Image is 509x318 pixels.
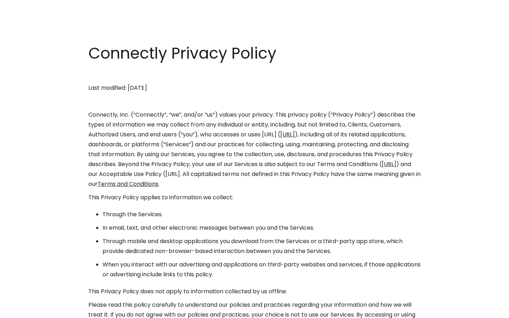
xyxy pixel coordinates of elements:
[280,130,295,139] a: [URL]
[88,110,421,189] p: Connectly, Inc. (“Connectly”, “we”, and/or “us”) values your privacy. This privacy policy (“Priva...
[14,306,42,316] ul: Language list
[103,223,421,233] li: In email, text, and other electronic messages between you and the Services.
[88,83,421,93] p: Last modified: [DATE]
[103,210,421,219] li: Through the Services.
[7,305,42,316] aside: Language selected: English
[88,193,421,202] p: This Privacy Policy applies to information we collect:
[103,236,421,256] li: Through mobile and desktop applications you download from the Services or a third-party app store...
[88,70,421,79] p: ‍
[88,42,421,64] h1: Connectly Privacy Policy
[103,260,421,279] li: When you interact with our advertising and applications on third-party websites and services, if ...
[382,160,396,168] a: [URL]
[98,180,158,188] a: Terms and Conditions
[88,96,421,106] p: ‍
[88,287,421,296] p: This Privacy Policy does not apply to information collected by us offline.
